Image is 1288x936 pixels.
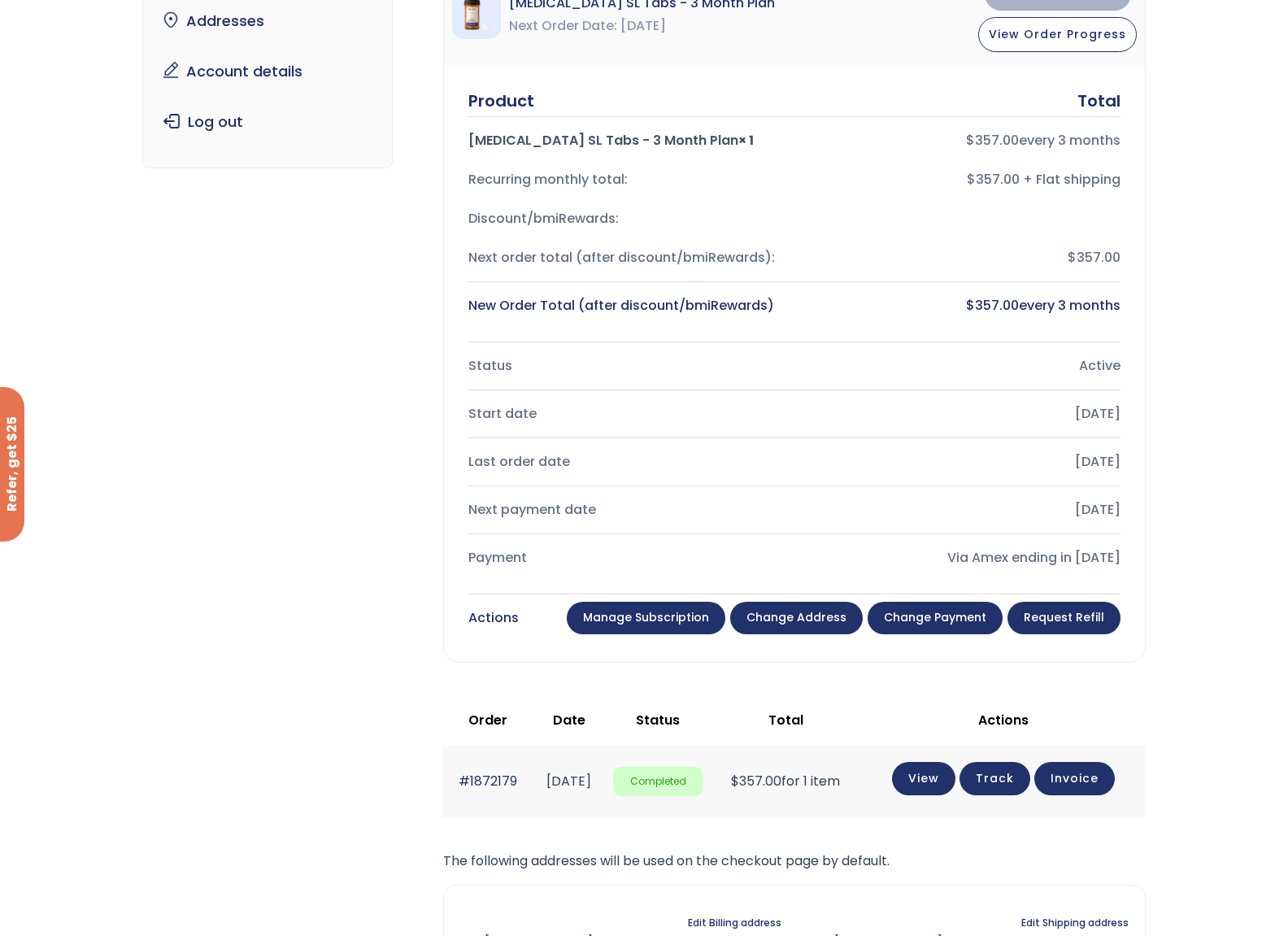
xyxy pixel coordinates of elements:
[546,772,591,790] time: [DATE]
[443,850,1146,873] p: The following addresses will be used on the checkout page by default.
[468,711,507,729] span: Order
[868,602,1003,634] a: Change payment
[807,355,1120,377] div: Active
[688,912,781,934] a: Edit Billing address
[966,131,975,150] span: $
[620,15,666,37] span: [DATE]
[468,129,781,152] div: [MEDICAL_DATA] SL Tabs - 3 Month Plan
[1021,912,1129,934] a: Edit Shipping address
[509,15,617,37] span: Next Order Date
[807,546,1120,569] div: Via Amex ending in [DATE]
[468,355,781,377] div: Status
[468,403,781,425] div: Start date
[468,546,781,569] div: Payment
[711,746,861,816] td: for 1 item
[807,294,1120,317] div: every 3 months
[468,294,781,317] div: New Order Total (after discount/bmiRewards)
[807,168,1120,191] div: $357.00 + Flat shipping
[468,607,519,629] div: Actions
[553,711,585,729] span: Date
[807,246,1120,269] div: $357.00
[966,296,975,315] span: $
[1034,762,1115,795] a: Invoice
[807,403,1120,425] div: [DATE]
[807,451,1120,473] div: [DATE]
[978,711,1029,729] span: Actions
[959,762,1030,795] a: Track
[567,602,725,634] a: Manage Subscription
[807,498,1120,521] div: [DATE]
[468,207,781,230] div: Discount/bmiRewards:
[636,711,680,729] span: Status
[730,602,863,634] a: Change address
[966,131,1019,150] bdi: 357.00
[892,762,955,795] a: View
[731,772,781,790] span: 357.00
[155,54,381,89] a: Account details
[468,168,781,191] div: Recurring monthly total:
[459,772,517,790] a: #1872179
[989,26,1126,42] span: View Order Progress
[613,767,703,797] span: Completed
[1077,89,1120,112] div: Total
[468,451,781,473] div: Last order date
[468,498,781,521] div: Next payment date
[966,296,1019,315] bdi: 357.00
[731,772,739,790] span: $
[468,246,781,269] div: Next order total (after discount/bmiRewards):
[155,4,381,38] a: Addresses
[155,105,381,139] a: Log out
[1007,602,1120,634] a: Request Refill
[978,17,1137,52] button: View Order Progress
[468,89,534,112] div: Product
[807,129,1120,152] div: every 3 months
[768,711,803,729] span: Total
[738,131,754,150] strong: × 1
